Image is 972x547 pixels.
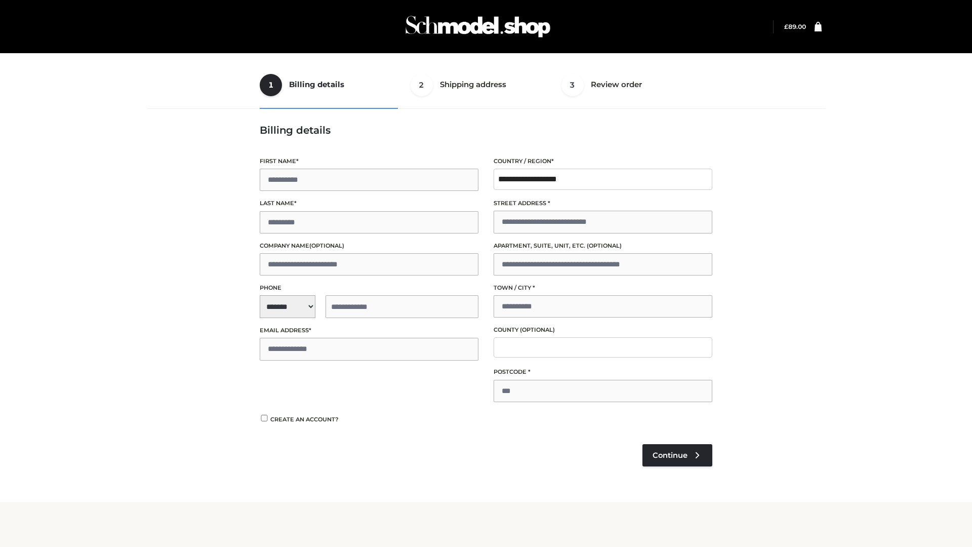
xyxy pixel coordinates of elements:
[260,157,478,166] label: First name
[260,124,712,136] h3: Billing details
[309,242,344,249] span: (optional)
[260,199,478,208] label: Last name
[494,367,712,377] label: Postcode
[260,415,269,421] input: Create an account?
[494,241,712,251] label: Apartment, suite, unit, etc.
[784,23,806,30] a: £89.00
[653,451,687,460] span: Continue
[784,23,806,30] bdi: 89.00
[260,241,478,251] label: Company name
[402,7,554,47] img: Schmodel Admin 964
[260,326,478,335] label: Email address
[260,283,478,293] label: Phone
[587,242,622,249] span: (optional)
[494,325,712,335] label: County
[784,23,788,30] span: £
[494,199,712,208] label: Street address
[642,444,712,466] a: Continue
[270,416,339,423] span: Create an account?
[520,326,555,333] span: (optional)
[494,283,712,293] label: Town / City
[494,157,712,166] label: Country / Region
